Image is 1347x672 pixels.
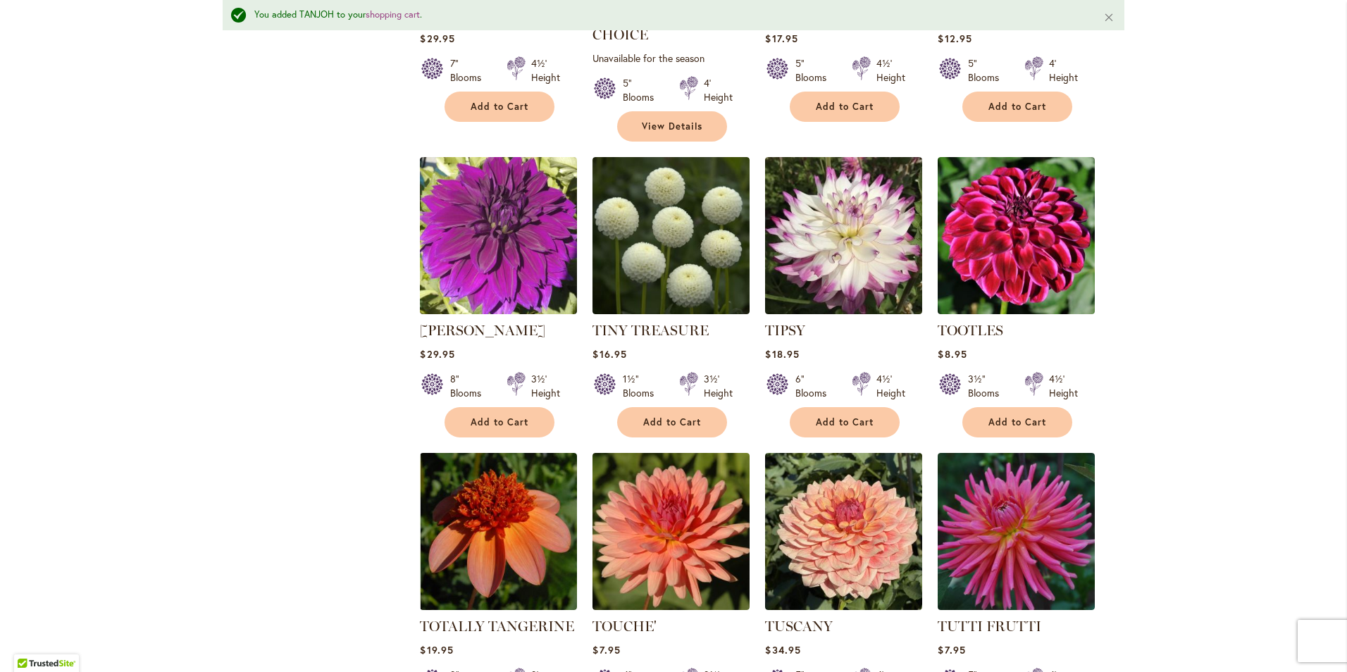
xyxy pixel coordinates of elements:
[938,618,1041,635] a: TUTTI FRUTTI
[420,304,577,317] a: Thomas Edison
[795,372,835,400] div: 6" Blooms
[765,453,922,610] img: TUSCANY
[592,599,750,613] a: TOUCHE'
[592,643,620,657] span: $7.95
[765,618,833,635] a: TUSCANY
[592,6,728,43] a: [PERSON_NAME]'S CHOICE
[938,322,1003,339] a: TOOTLES
[968,56,1007,85] div: 5" Blooms
[366,8,420,20] a: shopping cart
[623,372,662,400] div: 1½" Blooms
[592,618,657,635] a: TOUCHE'
[420,453,577,610] img: TOTALLY TANGERINE
[876,372,905,400] div: 4½' Height
[11,622,50,661] iframe: Launch Accessibility Center
[592,347,626,361] span: $16.95
[592,322,709,339] a: TINY TREASURE
[765,347,799,361] span: $18.95
[1049,56,1078,85] div: 4' Height
[962,92,1072,122] button: Add to Cart
[643,416,701,428] span: Add to Cart
[471,416,528,428] span: Add to Cart
[420,157,577,314] img: Thomas Edison
[420,643,453,657] span: $19.95
[795,56,835,85] div: 5" Blooms
[816,416,874,428] span: Add to Cart
[420,32,454,45] span: $29.95
[531,372,560,400] div: 3½' Height
[617,407,727,437] button: Add to Cart
[254,8,1082,22] div: You added TANJOH to your .
[765,643,800,657] span: $34.95
[938,32,972,45] span: $12.95
[988,416,1046,428] span: Add to Cart
[938,157,1095,314] img: Tootles
[790,92,900,122] button: Add to Cart
[938,347,967,361] span: $8.95
[592,453,750,610] img: TOUCHE'
[765,157,922,314] img: TIPSY
[1049,372,1078,400] div: 4½' Height
[420,599,577,613] a: TOTALLY TANGERINE
[765,322,805,339] a: TIPSY
[765,32,797,45] span: $17.95
[531,56,560,85] div: 4½' Height
[704,76,733,104] div: 4' Height
[876,56,905,85] div: 4½' Height
[765,599,922,613] a: TUSCANY
[450,56,490,85] div: 7" Blooms
[420,322,545,339] a: [PERSON_NAME]
[471,101,528,113] span: Add to Cart
[938,304,1095,317] a: Tootles
[938,599,1095,613] a: TUTTI FRUTTI
[617,111,727,142] a: View Details
[420,618,574,635] a: TOTALLY TANGERINE
[450,372,490,400] div: 8" Blooms
[592,157,750,314] img: TINY TREASURE
[988,101,1046,113] span: Add to Cart
[790,407,900,437] button: Add to Cart
[623,76,662,104] div: 5" Blooms
[642,120,702,132] span: View Details
[962,407,1072,437] button: Add to Cart
[816,101,874,113] span: Add to Cart
[938,643,965,657] span: $7.95
[938,453,1095,610] img: TUTTI FRUTTI
[592,304,750,317] a: TINY TREASURE
[445,407,554,437] button: Add to Cart
[765,304,922,317] a: TIPSY
[420,347,454,361] span: $29.95
[445,92,554,122] button: Add to Cart
[704,372,733,400] div: 3½' Height
[592,51,750,65] p: Unavailable for the season
[968,372,1007,400] div: 3½" Blooms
